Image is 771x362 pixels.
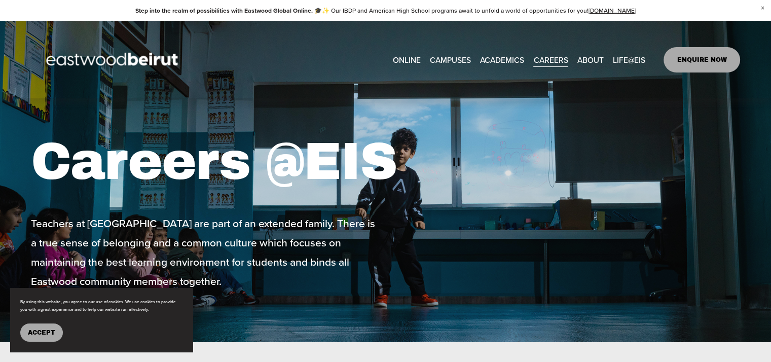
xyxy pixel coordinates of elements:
h1: Careers @EIS [31,130,443,193]
a: [DOMAIN_NAME] [589,6,636,15]
a: folder dropdown [430,52,471,67]
span: ACADEMICS [480,53,524,67]
img: EastwoodIS Global Site [31,34,196,86]
a: ENQUIRE NOW [664,47,740,73]
button: Accept [20,323,63,342]
section: Cookie banner [10,288,193,352]
span: ABOUT [577,53,604,67]
a: folder dropdown [480,52,524,67]
a: ONLINE [393,52,421,67]
a: folder dropdown [613,52,645,67]
span: CAMPUSES [430,53,471,67]
p: Teachers at [GEOGRAPHIC_DATA] are part of an extended family. There is a true sense of belonging ... [31,213,383,291]
p: By using this website, you agree to our use of cookies. We use cookies to provide you with a grea... [20,298,182,313]
span: Accept [28,329,55,336]
a: folder dropdown [577,52,604,67]
span: LIFE@EIS [613,53,645,67]
a: CAREERS [533,52,568,67]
